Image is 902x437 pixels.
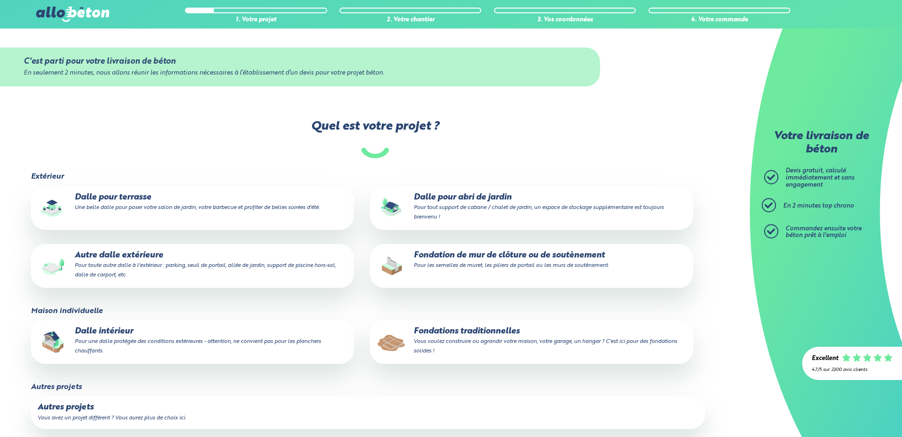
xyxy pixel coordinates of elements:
[38,415,186,421] small: Vous avez un projet différent ? Vous aurez plus de choix ici.
[38,327,348,356] p: Dalle intérieur
[649,17,790,24] div: 4. Votre commande
[812,355,838,362] div: Excellent
[38,251,68,281] img: final_use.values.outside_slab
[31,307,103,315] legend: Maison individuelle
[766,130,876,156] p: Votre livraison de béton
[377,193,407,223] img: final_use.values.garden_shed
[75,339,321,354] small: Pour une dalle protégée des conditions extérieures - attention, ne convient pas pour les plancher...
[24,70,576,77] div: En seulement 2 minutes, nous allons réunir les informations nécessaires à l’établissement d’un de...
[812,367,892,372] div: 4.7/5 sur 2300 avis clients
[24,57,576,66] div: C'est parti pour votre livraison de béton
[377,193,687,222] p: Dalle pour abri de jardin
[377,327,407,357] img: final_use.values.traditional_fundations
[414,263,609,268] small: Pour les semelles de muret, les piliers de portail ou les murs de soutènement.
[30,120,720,158] label: Quel est votre projet ?
[377,251,407,281] img: final_use.values.closing_wall_fundation
[786,168,854,188] span: Devis gratuit, calculé immédiatement et sans engagement
[31,383,82,391] legend: Autres projets
[377,251,687,270] p: Fondation de mur de clôture ou de soutènement
[783,203,854,209] span: En 2 minutes top chrono
[75,205,320,210] small: Une belle dalle pour poser votre salon de jardin, votre barbecue et profiter de belles soirées d'...
[339,17,481,24] div: 2. Votre chantier
[36,7,109,22] img: allobéton
[38,327,68,357] img: final_use.values.inside_slab
[38,193,348,212] p: Dalle pour terrasse
[31,172,64,181] legend: Extérieur
[414,205,664,220] small: Pour tout support de cabane / chalet de jardin, un espace de stockage supplémentaire est toujours...
[38,193,68,223] img: final_use.values.terrace
[38,251,348,280] p: Autre dalle extérieure
[185,17,327,24] div: 1. Votre projet
[786,226,862,239] span: Commandez ensuite votre béton prêt à l'emploi
[494,17,636,24] div: 3. Vos coordonnées
[38,403,698,412] p: Autres projets
[75,263,336,278] small: Pour toute autre dalle à l'extérieur : parking, seuil de portail, allée de jardin, support de pis...
[377,327,687,356] p: Fondations traditionnelles
[414,339,677,354] small: Vous voulez construire ou agrandir votre maison, votre garage, un hangar ? C'est ici pour des fon...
